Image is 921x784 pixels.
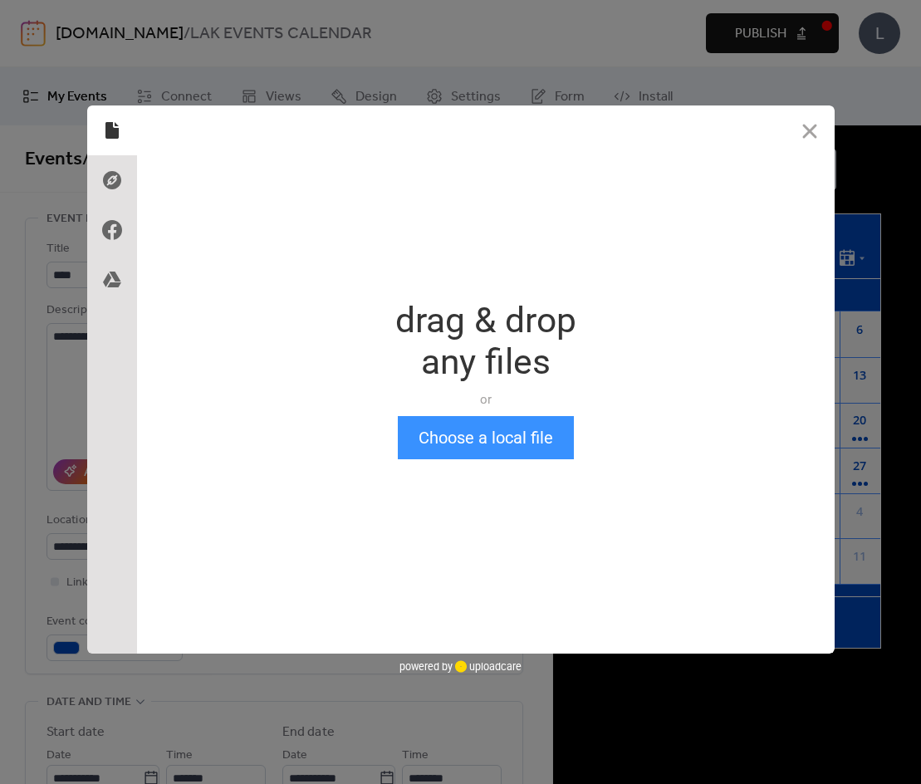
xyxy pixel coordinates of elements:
div: drag & drop any files [395,300,576,383]
div: powered by [399,654,522,679]
div: Google Drive [87,255,137,305]
div: Local Files [87,105,137,155]
div: Direct Link [87,155,137,205]
a: uploadcare [453,660,522,673]
div: or [395,391,576,408]
button: Choose a local file [398,416,574,459]
div: Facebook [87,205,137,255]
button: Close [785,105,835,155]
